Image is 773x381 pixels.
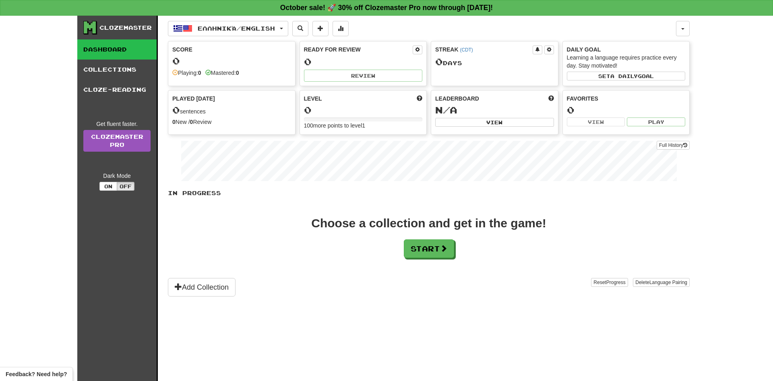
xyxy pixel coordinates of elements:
a: Collections [77,60,157,80]
button: Add sentence to collection [312,21,329,36]
span: This week in points, UTC [548,95,554,103]
span: Progress [606,280,626,285]
span: Ελληνικά / English [198,25,275,32]
span: Played [DATE] [172,95,215,103]
span: Language Pairing [649,280,687,285]
div: sentences [172,105,291,115]
div: Favorites [567,95,686,103]
a: Dashboard [77,39,157,60]
div: Choose a collection and get in the game! [311,217,546,229]
strong: 0 [198,70,201,76]
button: View [567,117,625,126]
button: Play [627,117,685,126]
span: 0 [172,104,180,115]
button: On [99,182,117,191]
a: Cloze-Reading [77,80,157,100]
div: 0 [172,56,291,66]
strong: 0 [236,70,239,76]
span: 0 [435,56,443,67]
span: Level [304,95,322,103]
button: Off [117,182,134,191]
div: Mastered: [205,69,239,77]
div: Get fluent faster. [83,120,151,128]
div: 0 [567,105,686,115]
button: Ελληνικά/English [168,21,288,36]
a: ClozemasterPro [83,130,151,152]
div: Score [172,45,291,54]
button: Add Collection [168,278,236,297]
button: Start [404,239,454,258]
div: Clozemaster [99,24,152,32]
div: 100 more points to level 1 [304,122,423,130]
span: Leaderboard [435,95,479,103]
button: Full History [657,141,690,150]
button: Review [304,70,423,82]
div: Streak [435,45,533,54]
div: Ready for Review [304,45,413,54]
strong: 0 [172,119,176,125]
div: Day s [435,57,554,67]
strong: 0 [190,119,193,125]
div: Dark Mode [83,172,151,180]
button: Search sentences [292,21,308,36]
button: View [435,118,554,127]
button: ResetProgress [591,278,628,287]
span: Score more points to level up [417,95,422,103]
button: Seta dailygoal [567,72,686,80]
span: Open feedback widget [6,370,67,378]
button: More stats [333,21,349,36]
div: 0 [304,57,423,67]
span: a daily [610,73,638,79]
a: (CDT) [460,47,473,53]
div: New / Review [172,118,291,126]
span: N/A [435,104,457,115]
strong: October sale! 🚀 30% off Clozemaster Pro now through [DATE]! [280,4,493,12]
div: Daily Goal [567,45,686,54]
div: Learning a language requires practice every day. Stay motivated! [567,54,686,70]
p: In Progress [168,189,690,197]
div: 0 [304,105,423,115]
div: Playing: [172,69,201,77]
button: DeleteLanguage Pairing [633,278,690,287]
